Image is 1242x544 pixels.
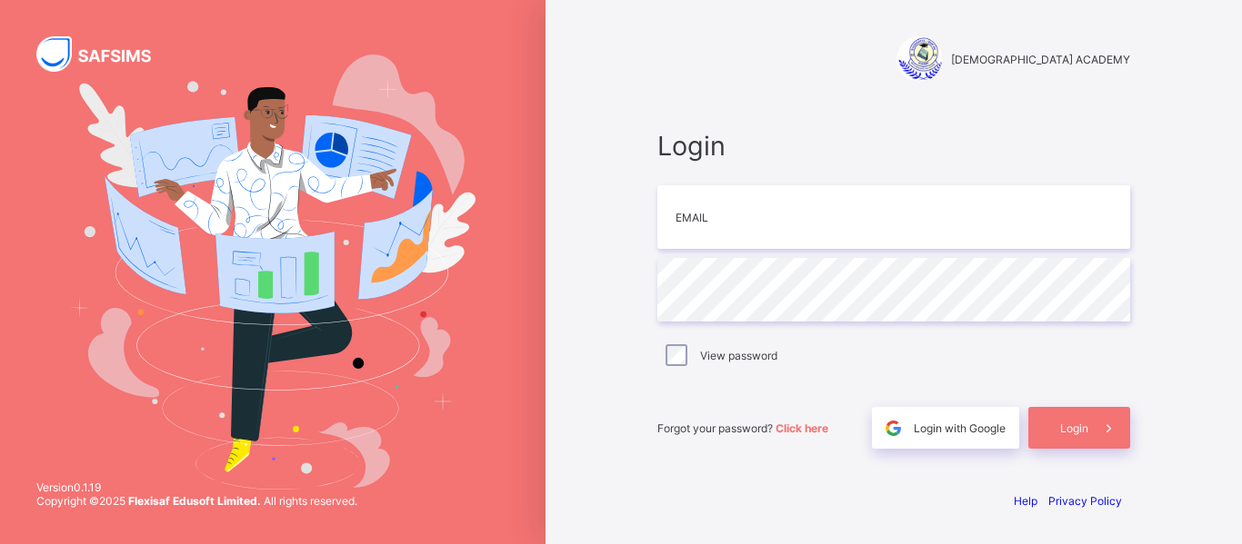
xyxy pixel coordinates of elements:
span: Login [657,130,1130,162]
img: SAFSIMS Logo [36,36,173,72]
label: View password [700,349,777,362]
span: Version 0.1.19 [36,480,357,494]
span: Copyright © 2025 All rights reserved. [36,494,357,508]
strong: Flexisaf Edusoft Limited. [128,494,261,508]
a: Help [1014,494,1037,508]
a: Privacy Policy [1048,494,1122,508]
img: Hero Image [70,54,476,490]
span: [DEMOGRAPHIC_DATA] ACADEMY [951,53,1130,66]
span: Forgot your password? [657,421,828,435]
span: Login with Google [914,421,1006,435]
span: Login [1060,421,1088,435]
a: Click here [776,421,828,435]
img: google.396cfc9801f0270233282035f929180a.svg [883,418,904,439]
